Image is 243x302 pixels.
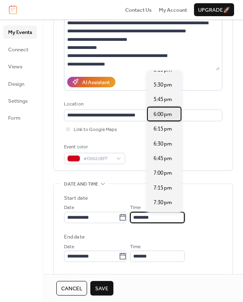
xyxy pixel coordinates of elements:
[130,204,141,212] span: Time
[153,81,172,89] span: 5:30 pm
[8,80,24,88] span: Design
[8,28,32,36] span: My Events
[95,285,109,293] span: Save
[194,3,234,16] button: Upgrade🚀
[90,281,113,296] button: Save
[153,154,172,163] span: 6:45 pm
[3,43,37,56] a: Connect
[3,77,37,90] a: Design
[130,243,141,251] span: Time
[67,77,115,87] button: AI Assistant
[8,97,28,105] span: Settings
[64,143,124,151] div: Event color
[125,6,152,14] a: Contact Us
[9,5,17,14] img: logo
[159,6,187,14] a: My Account
[64,194,88,202] div: Start date
[3,25,37,38] a: My Events
[3,111,37,124] a: Form
[153,110,172,118] span: 6:00 pm
[153,169,172,177] span: 7:00 pm
[3,94,37,107] a: Settings
[74,126,117,134] span: Link to Google Maps
[61,285,82,293] span: Cancel
[74,272,88,280] span: All day
[153,184,172,192] span: 7:15 pm
[64,233,85,241] div: End date
[83,155,112,163] span: #D0021BFF
[64,204,74,212] span: Date
[64,100,221,108] div: Location
[153,125,172,133] span: 6:15 pm
[64,243,74,251] span: Date
[8,114,21,122] span: Form
[8,46,28,54] span: Connect
[3,60,37,73] a: Views
[8,63,22,71] span: Views
[64,180,98,188] span: Date and time
[153,140,172,148] span: 6:30 pm
[56,281,87,296] button: Cancel
[82,78,110,87] div: AI Assistant
[153,95,172,103] span: 5:45 pm
[198,6,230,14] span: Upgrade 🚀
[153,199,172,207] span: 7:30 pm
